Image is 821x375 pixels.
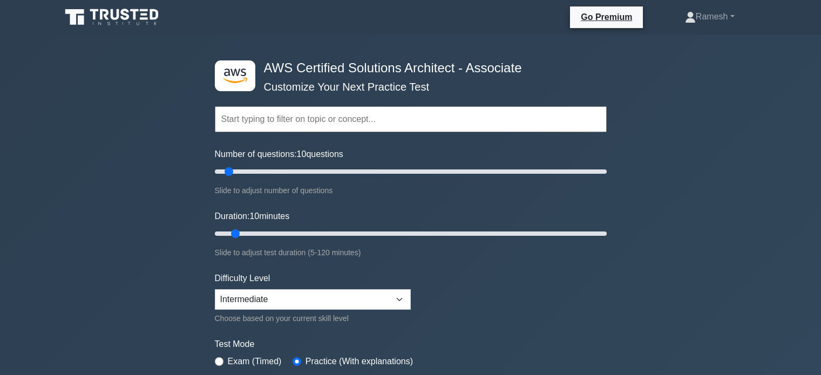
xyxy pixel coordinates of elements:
[215,272,270,285] label: Difficulty Level
[249,212,259,221] span: 10
[215,210,290,223] label: Duration: minutes
[228,355,282,368] label: Exam (Timed)
[215,184,607,197] div: Slide to adjust number of questions
[215,312,411,325] div: Choose based on your current skill level
[215,148,343,161] label: Number of questions: questions
[260,60,554,76] h4: AWS Certified Solutions Architect - Associate
[574,10,639,24] a: Go Premium
[306,355,413,368] label: Practice (With explanations)
[215,338,607,351] label: Test Mode
[297,149,307,159] span: 10
[215,106,607,132] input: Start typing to filter on topic or concept...
[215,246,607,259] div: Slide to adjust test duration (5-120 minutes)
[659,6,761,28] a: Ramesh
